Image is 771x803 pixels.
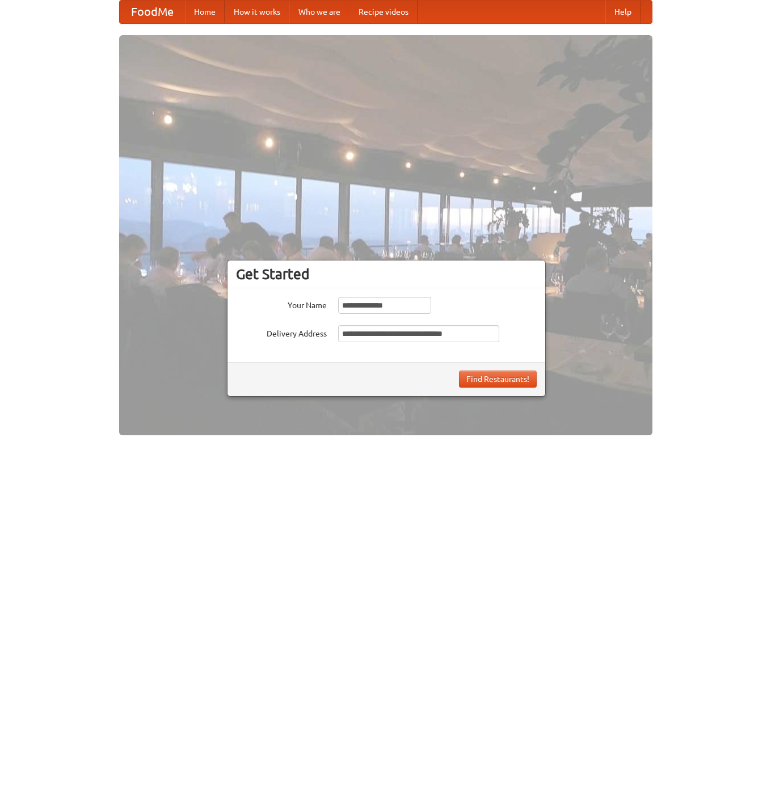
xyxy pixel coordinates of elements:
a: Help [605,1,641,23]
label: Delivery Address [236,325,327,339]
a: Recipe videos [349,1,418,23]
a: Who we are [289,1,349,23]
a: How it works [225,1,289,23]
button: Find Restaurants! [459,371,537,388]
a: FoodMe [120,1,185,23]
label: Your Name [236,297,327,311]
h3: Get Started [236,266,537,283]
a: Home [185,1,225,23]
